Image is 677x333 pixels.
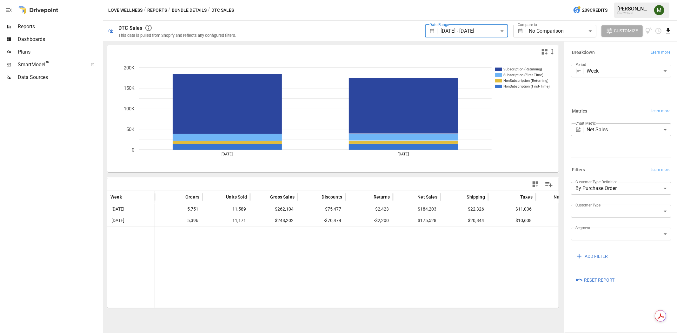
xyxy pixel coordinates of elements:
button: Reset Report [571,275,619,286]
span: Net Revenue [554,194,580,200]
span: Returns [374,194,390,200]
label: Customer Type Definition [575,179,618,185]
button: Sort [312,193,321,201]
span: ™ [45,60,50,68]
button: Manage Columns [542,177,556,192]
div: / [208,6,210,14]
span: $248,202 [253,215,295,226]
text: Subscription (First-Time) [503,73,543,77]
div: DTC Sales [118,25,142,31]
span: Reset Report [584,276,614,284]
text: Subscription (Returning) [503,67,542,71]
div: / [168,6,170,14]
div: [DATE] - [DATE] [441,25,508,37]
button: Sort [364,193,373,201]
span: Discounts [322,194,342,200]
span: Reports [18,23,102,30]
button: 239Credits [570,4,610,16]
span: $22,326 [444,204,485,215]
span: Learn more [651,108,670,114]
span: Customize [614,27,638,35]
button: Sort [544,193,553,201]
button: ADD FILTER [571,251,612,262]
label: Compare to [518,22,537,27]
text: 100K [124,106,135,112]
button: Bundle Details [172,6,207,14]
span: 11,171 [206,215,247,226]
div: Net Sales [587,123,671,136]
span: Units Sold [226,194,247,200]
span: $206,979 [539,215,580,226]
label: Customer Type [575,202,601,208]
button: Sort [457,193,466,201]
span: $11,036 [491,204,533,215]
button: Love Wellness [108,6,143,14]
div: [PERSON_NAME] [617,6,650,12]
svg: A chart. [107,58,559,172]
button: Download report [665,27,672,35]
span: -$75,477 [301,204,342,215]
div: / [144,6,146,14]
span: ADD FILTER [585,252,608,260]
button: View documentation [645,25,653,37]
div: 🛍 [108,28,113,34]
span: -$2,200 [348,215,390,226]
span: $175,528 [396,215,437,226]
span: $10,608 [491,215,533,226]
button: Meredith Lacasse [650,1,668,19]
span: [DATE] [110,215,125,226]
div: Love Wellness [617,12,650,15]
span: 11,589 [206,204,247,215]
div: No Comparison [529,25,596,37]
span: 5,751 [158,204,199,215]
text: 150K [124,86,135,91]
span: -$2,423 [348,204,390,215]
text: NonSubscription (First-Time) [503,84,550,88]
text: 50K [126,127,135,132]
text: [DATE] [398,152,409,156]
button: Reports [147,6,167,14]
button: Schedule report [655,27,662,35]
h6: Breakdown [572,49,595,56]
text: NonSubscription (Returning) [503,79,548,83]
button: Sort [511,193,520,201]
span: Gross Sales [270,194,295,200]
span: Week [110,194,122,200]
span: Taxes [520,194,533,200]
label: Period [575,62,586,67]
text: [DATE] [222,152,233,156]
label: Segment [575,225,590,231]
div: Week [587,65,671,77]
span: 5,396 [158,215,199,226]
button: Sort [176,193,185,201]
label: Chart Metric [575,121,596,126]
label: Date Range [429,22,449,27]
span: $217,565 [539,204,580,215]
span: $20,844 [444,215,485,226]
span: Shipping [467,194,485,200]
h6: Metrics [572,108,587,115]
span: Orders [185,194,199,200]
span: [DATE] [110,204,125,215]
h6: Filters [572,166,585,173]
text: 200K [124,65,135,71]
span: -$70,474 [301,215,342,226]
div: By Purchase Order [571,182,671,195]
span: Learn more [651,167,670,173]
button: Customize [601,25,643,37]
text: 0 [132,147,134,153]
img: Meredith Lacasse [654,5,664,15]
span: Net Sales [417,194,437,200]
span: $184,203 [396,204,437,215]
span: Learn more [651,49,670,56]
span: Dashboards [18,36,102,43]
button: Sort [261,193,269,201]
div: This data is pulled from Shopify and reflects any configured filters. [118,33,236,38]
button: Sort [216,193,225,201]
span: $262,104 [253,204,295,215]
span: Plans [18,48,102,56]
span: 239 Credits [582,6,607,14]
span: Data Sources [18,74,102,81]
